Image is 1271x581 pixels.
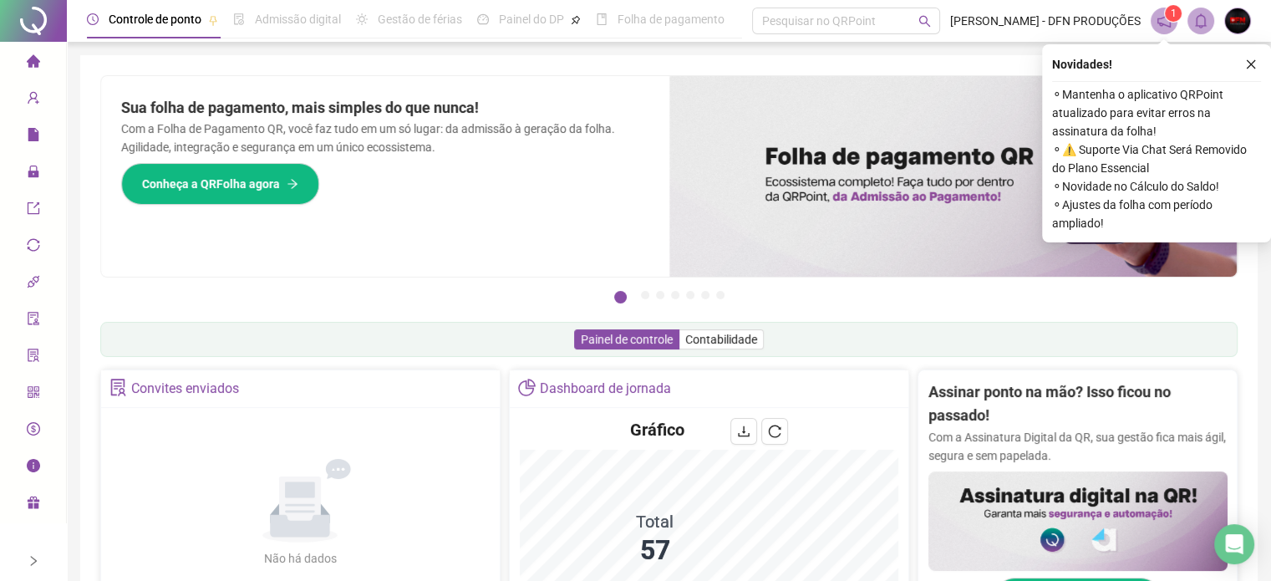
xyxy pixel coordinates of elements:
span: Painel de controle [581,333,673,346]
span: ⚬ Ajustes da folha com período ampliado! [1052,196,1261,232]
span: clock-circle [87,13,99,25]
span: api [27,268,40,301]
span: sync [27,231,40,264]
button: 5 [686,291,694,299]
span: bell [1193,13,1208,28]
span: file-done [233,13,245,25]
span: file [27,120,40,154]
button: 7 [716,291,724,299]
span: gift [27,488,40,522]
p: Com a Folha de Pagamento QR, você faz tudo em um só lugar: da admissão à geração da folha. Agilid... [121,120,649,156]
button: 3 [656,291,664,299]
span: pushpin [571,15,581,25]
span: dollar [27,415,40,448]
span: search [918,15,931,28]
button: 4 [671,291,679,299]
span: right [28,555,39,567]
span: Gestão de férias [378,13,462,26]
div: Open Intercom Messenger [1214,524,1254,564]
span: dashboard [477,13,489,25]
div: Não há dados [223,549,377,568]
span: Folha de pagamento [618,13,724,26]
img: banner%2F8d14a306-6205-4263-8e5b-06e9a85ad873.png [669,76,1238,277]
span: solution [109,379,127,396]
span: Conheça a QRFolha agora [142,175,280,193]
span: pie-chart [518,379,536,396]
button: 1 [614,291,627,303]
p: Com a Assinatura Digital da QR, sua gestão fica mais ágil, segura e sem papelada. [928,428,1228,465]
span: qrcode [27,378,40,411]
span: sun [356,13,368,25]
div: Convites enviados [131,375,239,403]
span: export [27,194,40,227]
div: Dashboard de jornada [540,375,671,403]
img: 61969 [1225,8,1250,33]
span: user-add [27,84,40,117]
span: notification [1157,13,1172,28]
span: [PERSON_NAME] - DFN PRODUÇÕES [950,12,1141,30]
span: lock [27,157,40,191]
button: 2 [641,291,649,299]
span: ⚬ Mantenha o aplicativo QRPoint atualizado para evitar erros na assinatura da folha! [1052,85,1261,140]
span: reload [768,425,781,438]
button: 6 [701,291,709,299]
button: Conheça a QRFolha agora [121,163,319,205]
img: banner%2F02c71560-61a6-44d4-94b9-c8ab97240462.png [928,471,1228,571]
sup: 1 [1165,5,1182,22]
span: Controle de ponto [109,13,201,26]
span: Novidades ! [1052,55,1112,74]
span: ⚬ ⚠️ Suporte Via Chat Será Removido do Plano Essencial [1052,140,1261,177]
span: audit [27,304,40,338]
h2: Sua folha de pagamento, mais simples do que nunca! [121,96,649,120]
span: Admissão digital [255,13,341,26]
span: arrow-right [287,178,298,190]
span: close [1245,59,1257,70]
span: Painel do DP [499,13,564,26]
span: home [27,47,40,80]
span: solution [27,341,40,375]
span: 1 [1171,8,1177,19]
span: download [737,425,750,438]
h4: Gráfico [630,418,684,441]
span: book [596,13,608,25]
span: info-circle [27,451,40,485]
h2: Assinar ponto na mão? Isso ficou no passado! [928,380,1228,428]
span: ⚬ Novidade no Cálculo do Saldo! [1052,177,1261,196]
span: pushpin [208,15,218,25]
span: Contabilidade [685,333,757,346]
